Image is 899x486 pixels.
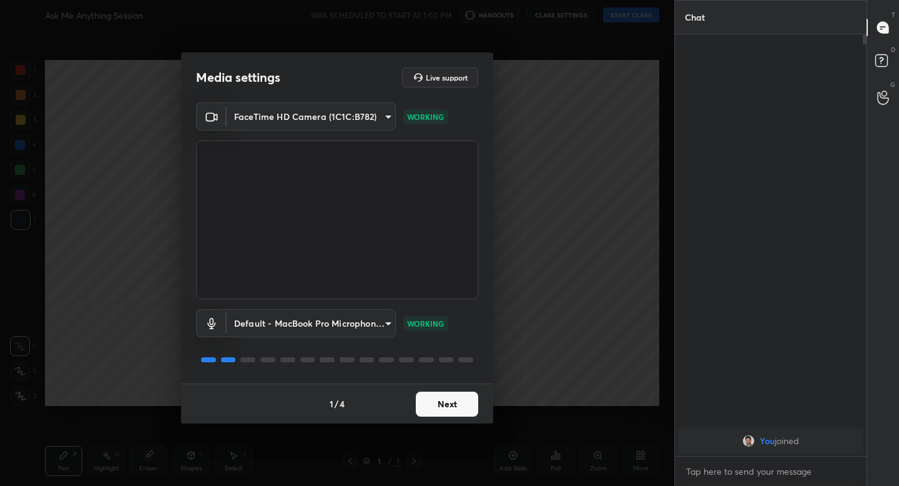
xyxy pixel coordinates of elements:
[760,436,775,446] span: You
[775,436,799,446] span: joined
[892,10,895,19] p: T
[416,392,478,417] button: Next
[340,397,345,410] h4: 4
[196,69,280,86] h2: Media settings
[890,80,895,89] p: G
[742,435,755,447] img: 1ebc9903cf1c44a29e7bc285086513b0.jpg
[891,45,895,54] p: D
[675,426,867,456] div: grid
[407,318,444,329] p: WORKING
[407,111,444,122] p: WORKING
[227,309,396,337] div: FaceTime HD Camera (1C1C:B782)
[335,397,338,410] h4: /
[227,102,396,131] div: FaceTime HD Camera (1C1C:B782)
[426,74,468,81] h5: Live support
[330,397,333,410] h4: 1
[675,1,715,34] p: Chat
